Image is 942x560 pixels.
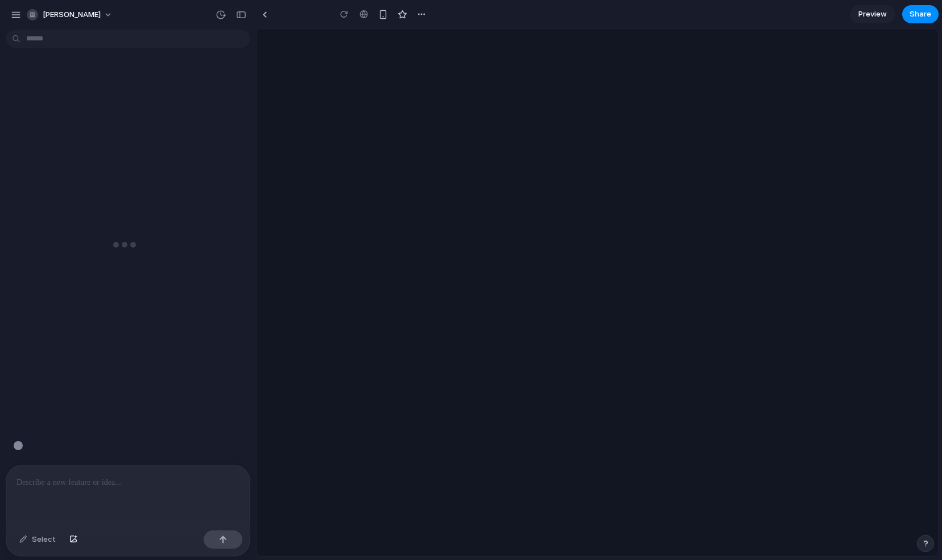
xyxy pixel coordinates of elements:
span: Preview [858,9,887,20]
button: [PERSON_NAME] [22,6,118,24]
a: Preview [850,5,895,23]
span: Share [910,9,931,20]
span: [PERSON_NAME] [43,9,101,20]
button: Share [902,5,939,23]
